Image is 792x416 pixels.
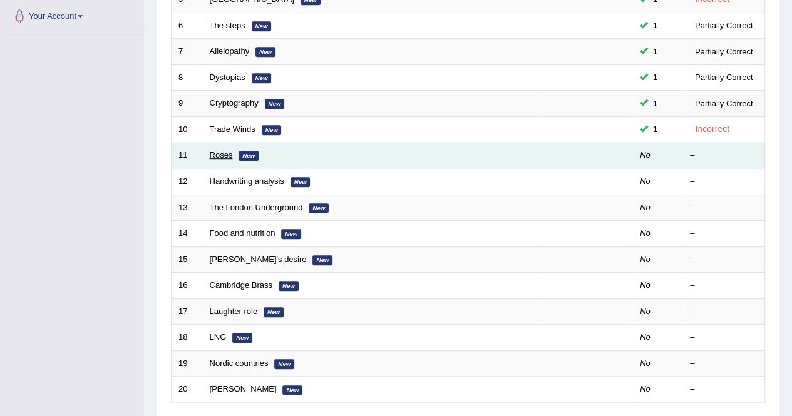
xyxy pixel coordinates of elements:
[690,228,758,240] div: –
[690,122,734,136] div: Incorrect
[210,124,255,134] a: Trade Winds
[172,91,203,117] td: 9
[640,332,651,342] em: No
[255,47,275,57] em: New
[172,246,203,273] td: 15
[690,358,758,370] div: –
[210,255,307,264] a: [PERSON_NAME]'s desire
[690,150,758,161] div: –
[648,71,662,84] span: You can still take this question
[252,73,272,83] em: New
[172,116,203,143] td: 10
[282,385,302,395] em: New
[210,73,245,82] a: Dystopias
[312,255,332,265] em: New
[264,307,284,317] em: New
[172,273,203,299] td: 16
[648,45,662,58] span: You can still take this question
[172,221,203,247] td: 14
[690,383,758,395] div: –
[640,384,651,393] em: No
[640,255,651,264] em: No
[690,19,758,32] div: Partially Correct
[172,168,203,195] td: 12
[210,280,272,290] a: Cambridge Brass
[210,150,233,160] a: Roses
[210,21,245,30] a: The steps
[648,123,662,136] span: You can still take this question
[172,298,203,325] td: 17
[172,13,203,39] td: 6
[279,281,299,291] em: New
[281,229,301,239] em: New
[172,377,203,403] td: 20
[172,39,203,65] td: 7
[210,203,303,212] a: The London Underground
[690,332,758,343] div: –
[690,202,758,214] div: –
[640,203,651,212] em: No
[252,21,272,31] em: New
[172,325,203,351] td: 18
[640,307,651,316] em: No
[648,19,662,32] span: You can still take this question
[210,307,258,316] a: Laughter role
[210,228,275,238] a: Food and nutrition
[232,333,252,343] em: New
[690,254,758,266] div: –
[291,177,311,187] em: New
[640,280,651,290] em: No
[239,151,259,161] em: New
[640,176,651,186] em: No
[265,99,285,109] em: New
[210,384,277,393] a: [PERSON_NAME]
[648,97,662,110] span: You can still take this question
[690,280,758,292] div: –
[640,358,651,368] em: No
[172,143,203,169] td: 11
[172,64,203,91] td: 8
[690,176,758,188] div: –
[262,125,282,135] em: New
[274,359,294,369] em: New
[210,332,227,342] a: LNG
[690,97,758,110] div: Partially Correct
[640,228,651,238] em: No
[172,350,203,377] td: 19
[172,195,203,221] td: 13
[210,176,284,186] a: Handwriting analysis
[690,71,758,84] div: Partially Correct
[640,150,651,160] em: No
[690,45,758,58] div: Partially Correct
[309,203,329,213] em: New
[210,98,259,108] a: Cryptography
[210,46,250,56] a: Allelopathy
[210,358,269,368] a: Nordic countries
[690,306,758,318] div: –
